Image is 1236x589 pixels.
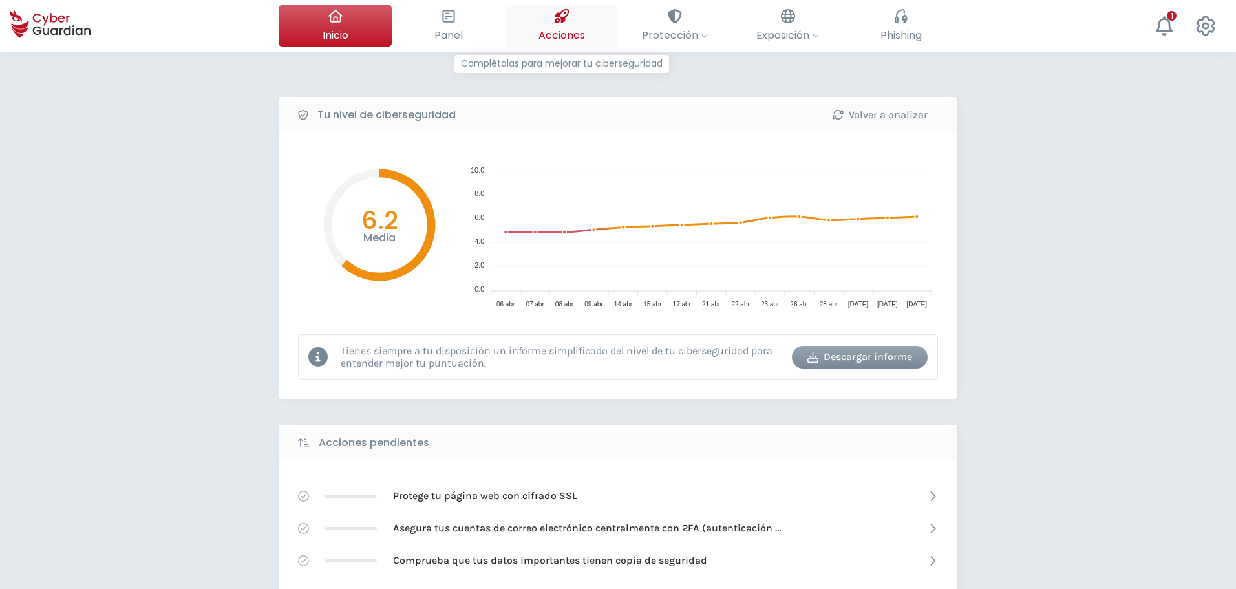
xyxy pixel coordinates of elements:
button: Volver a analizar [812,103,948,126]
tspan: 23 abr [761,301,780,308]
button: Descargar informe [792,346,928,369]
span: Phishing [880,27,922,43]
button: Exposición [731,5,844,47]
tspan: 26 abr [790,301,809,308]
div: 1 [1167,11,1177,21]
span: Inicio [323,27,348,43]
tspan: 17 abr [673,301,692,308]
span: Acciones [538,27,585,43]
button: Panel [392,5,505,47]
tspan: 2.0 [474,261,484,269]
tspan: 8.0 [474,189,484,197]
tspan: 4.0 [474,237,484,245]
p: Tienes siempre a tu disposición un informe simplificado del nivel de tu ciberseguridad para enten... [341,345,782,369]
button: AccionesComplétalas para mejorar tu ciberseguridad [505,5,618,47]
tspan: 28 abr [820,301,838,308]
tspan: 6.0 [474,213,484,221]
tspan: 15 abr [643,301,662,308]
tspan: 06 abr [496,301,515,308]
div: Descargar informe [802,349,918,365]
tspan: 21 abr [702,301,721,308]
tspan: 22 abr [731,301,750,308]
tspan: 14 abr [614,301,633,308]
tspan: 09 abr [584,301,603,308]
button: Protección [618,5,731,47]
p: Complétalas para mejorar tu ciberseguridad [454,55,669,73]
p: Asegura tus cuentas de correo electrónico centralmente con 2FA (autenticación de doble factor) [393,521,781,535]
b: Acciones pendientes [319,435,429,451]
tspan: 07 abr [526,301,544,308]
b: Tu nivel de ciberseguridad [317,107,456,123]
tspan: [DATE] [907,301,928,308]
button: Phishing [844,5,957,47]
p: Comprueba que tus datos importantes tienen copia de seguridad [393,553,707,568]
tspan: 0.0 [474,285,484,293]
tspan: 10.0 [471,166,484,174]
span: Exposición [756,27,819,43]
p: Protege tu página web con cifrado SSL [393,489,577,503]
span: Panel [434,27,463,43]
tspan: 08 abr [555,301,574,308]
div: Volver a analizar [822,107,938,123]
tspan: [DATE] [848,301,869,308]
button: Inicio [279,5,392,47]
span: Protección [642,27,708,43]
tspan: [DATE] [877,301,898,308]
